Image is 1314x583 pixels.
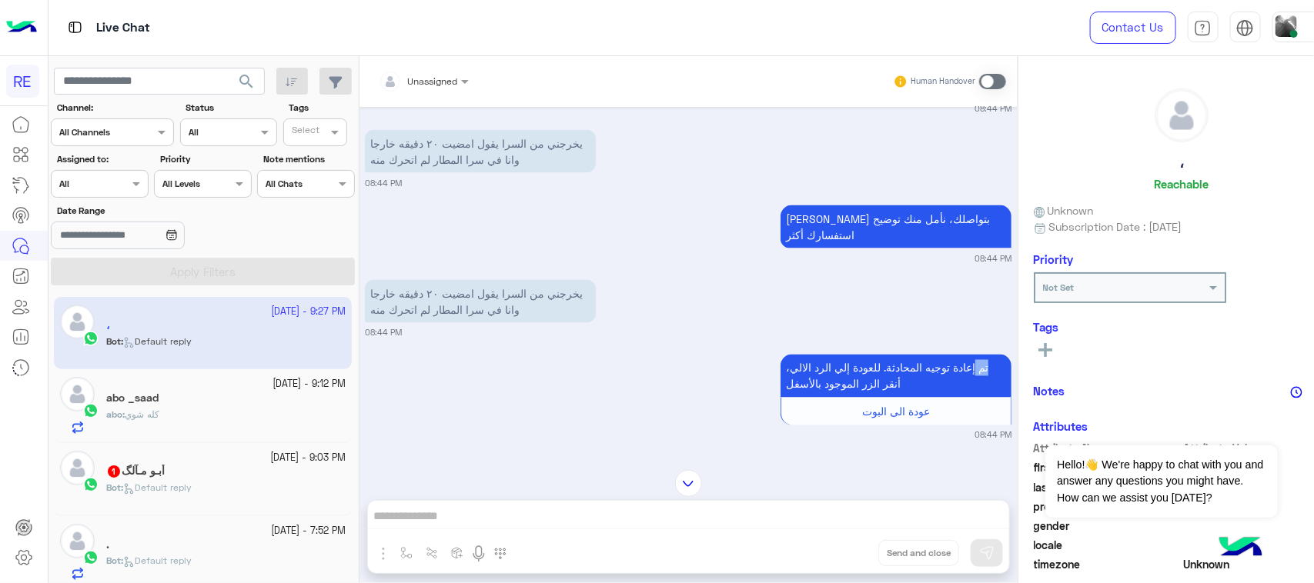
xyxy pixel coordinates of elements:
[160,152,249,166] label: Priority
[1155,177,1209,191] h6: Reachable
[1045,445,1277,518] span: Hello!👋 We're happy to chat with you and answer any questions you might have. How can we assist y...
[1048,218,1182,235] span: Subscription Date : [DATE]
[289,101,353,115] label: Tags
[1290,386,1302,398] img: notes
[289,123,319,141] div: Select
[106,391,159,405] h5: abo _saad
[1236,19,1254,37] img: tab
[781,205,1011,248] p: 25/9/2025, 8:44 PM
[975,252,1011,265] small: 08:44 PM
[911,75,976,88] small: Human Handover
[271,524,346,538] small: [DATE] - 7:52 PM
[1034,459,1181,475] span: first_name
[106,555,121,566] span: Bot
[123,555,192,566] span: Default reply
[1214,521,1268,575] img: hulul-logo.png
[237,72,256,91] span: search
[1090,12,1176,44] a: Contact Us
[365,454,1011,470] p: Conversation was assigned to [PERSON_NAME]
[186,101,275,115] label: Status
[6,12,37,44] img: Logo
[1034,518,1181,534] span: gender
[407,75,457,87] span: Unassigned
[106,408,122,420] span: abo
[781,355,1011,398] p: 25/9/2025, 8:44 PM
[106,481,123,493] b: :
[1034,202,1094,218] span: Unknown
[1034,479,1181,495] span: last_name
[6,65,39,98] div: RE
[878,540,959,566] button: Send and close
[1034,440,1181,456] span: Attribute Name
[1155,89,1208,142] img: defaultAdmin.png
[1034,252,1074,266] h6: Priority
[83,403,99,418] img: WhatsApp
[365,177,402,189] small: 08:44 PM
[106,538,109,551] h5: .
[1034,556,1181,572] span: timezone
[1179,154,1184,172] h5: ،
[1034,498,1181,515] span: profile_pic
[1034,537,1181,553] span: locale
[263,152,353,166] label: Note mentions
[57,152,146,166] label: Assigned to:
[1276,15,1297,37] img: userImage
[272,377,346,391] small: [DATE] - 9:12 PM
[270,451,346,465] small: [DATE] - 9:03 PM
[123,481,192,493] span: Default reply
[975,429,1011,441] small: 08:44 PM
[675,470,702,497] img: scroll
[1034,384,1065,398] h6: Notes
[57,101,172,115] label: Channel:
[106,555,123,566] b: :
[65,18,85,37] img: tab
[125,408,159,420] span: كله شوي
[1194,19,1212,37] img: tab
[106,465,165,478] h5: أبـو مـآلگ
[1034,419,1088,433] h6: Attributes
[96,18,150,38] p: Live Chat
[228,68,266,101] button: search
[60,451,95,485] img: defaultAdmin.png
[51,258,355,285] button: Apply Filters
[60,524,95,558] img: defaultAdmin.png
[57,204,249,218] label: Date Range
[862,405,930,418] span: عودة الى البوت
[60,377,95,411] img: defaultAdmin.png
[83,477,99,492] img: WhatsApp
[106,481,121,493] span: Bot
[1043,282,1075,293] b: Not Set
[1188,12,1219,44] a: tab
[108,465,120,478] span: 1
[365,327,402,339] small: 08:44 PM
[83,550,99,565] img: WhatsApp
[365,130,596,173] p: 25/9/2025, 8:44 PM
[365,280,596,323] p: 25/9/2025, 8:44 PM
[975,102,1011,115] small: 08:44 PM
[106,408,125,420] b: :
